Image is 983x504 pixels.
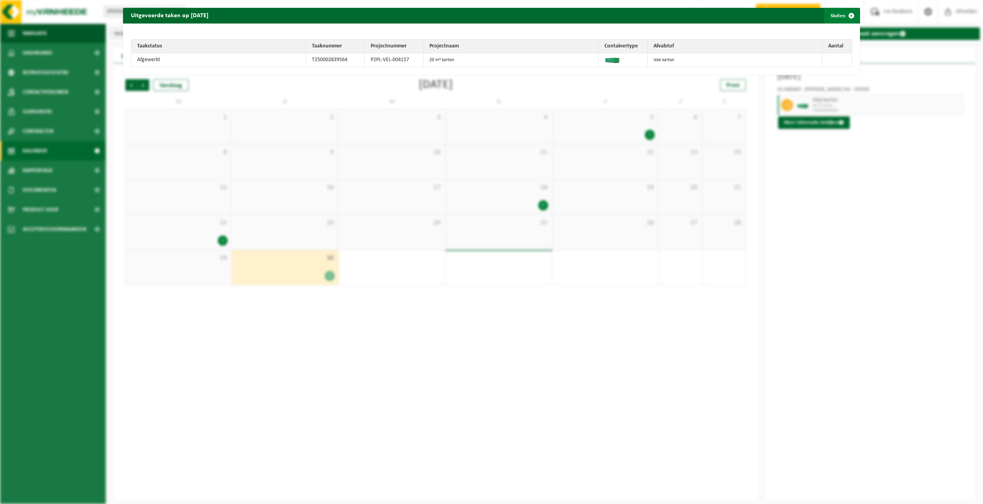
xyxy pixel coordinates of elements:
[648,53,823,67] td: vlak karton
[123,8,216,23] h2: Uitgevoerde taken op [DATE]
[306,53,365,67] td: T250002839564
[365,40,424,53] th: Projectnummer
[131,40,306,53] th: Taakstatus
[605,55,620,63] img: HK-XC-20-GN-00
[599,40,648,53] th: Containertype
[365,53,424,67] td: P2PL-VEL-004157
[131,53,306,67] td: Afgewerkt
[306,40,365,53] th: Taaknummer
[424,40,599,53] th: Projectnaam
[424,53,599,67] td: 20 m³ karton
[822,40,852,53] th: Aantal
[824,8,859,24] button: Sluiten
[648,40,823,53] th: Afvalstof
